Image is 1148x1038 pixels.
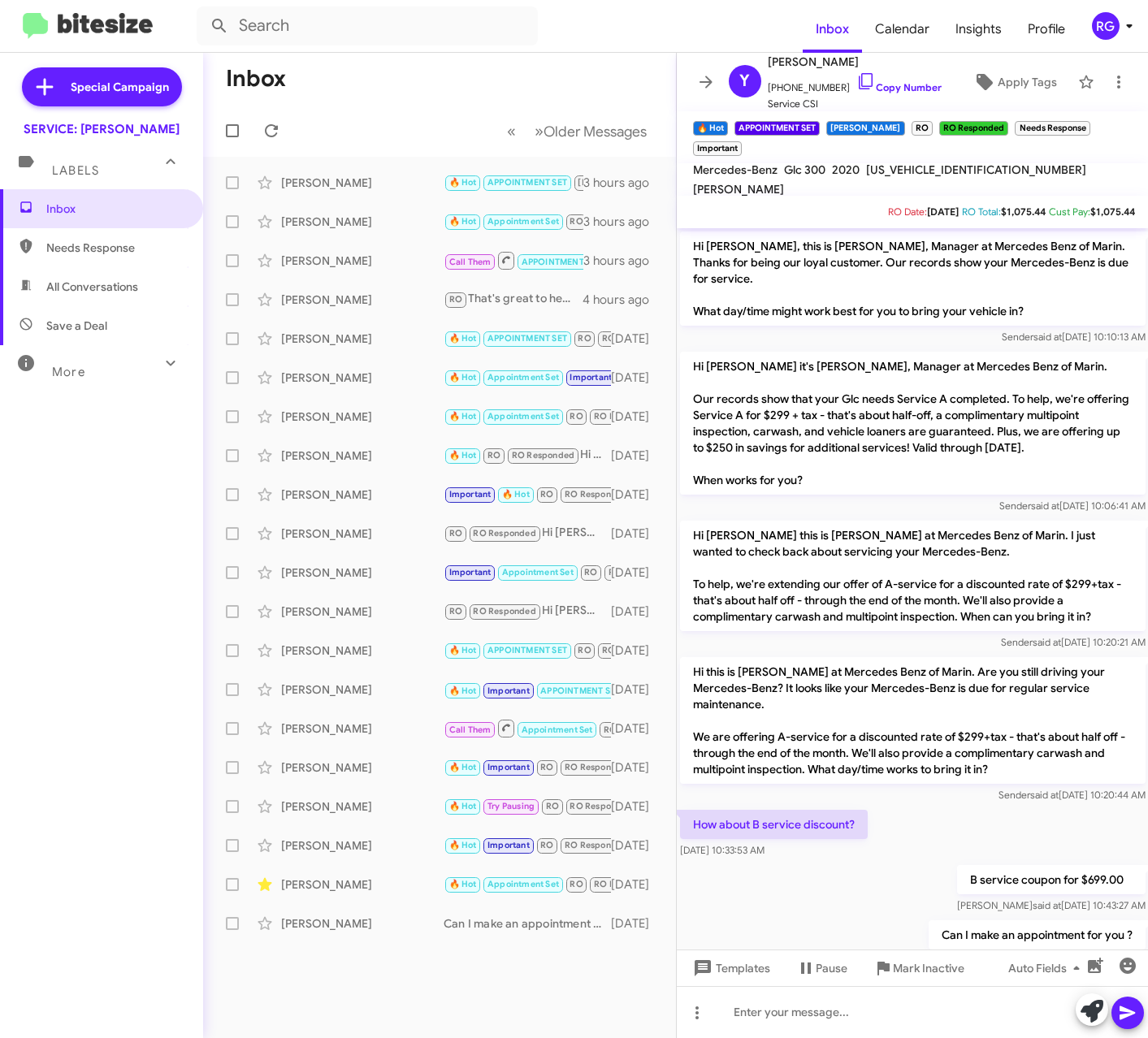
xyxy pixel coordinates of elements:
[768,96,942,112] span: Service CSI
[602,333,665,344] span: RO Responded
[942,6,1015,53] a: Insights
[487,645,567,655] span: APPOINTMENT SET
[281,720,444,737] div: [PERSON_NAME]
[680,231,1146,326] p: Hi [PERSON_NAME], this is [PERSON_NAME], Manager at Mercedes Benz of Marin. Thanks for being our ...
[677,954,783,983] button: Templates
[956,899,1145,911] span: [PERSON_NAME] [DATE] 10:43:27 AM
[444,563,611,582] div: Hi [PERSON_NAME], based on our records your 2018 E-class is due for routine service. Can I make a...
[444,250,583,270] div: Thx, my car has been serviced longtime ago.
[611,681,663,698] div: [DATE]
[444,602,611,621] div: Hi [PERSON_NAME], based on our records your vehicle is due for routine maintenance. Can I make an...
[1008,954,1086,983] span: Auto Fields
[693,182,784,197] span: [PERSON_NAME]
[449,686,477,696] span: 🔥 Hot
[71,79,169,95] span: Special Campaign
[281,214,444,230] div: [PERSON_NAME]
[602,645,665,655] span: RO Responded
[680,521,1146,631] p: Hi [PERSON_NAME] this is [PERSON_NAME] at Mercedes Benz of Marin. I just wanted to check back abo...
[611,915,663,932] div: [DATE]
[693,162,778,177] span: Mercedes-Benz
[570,801,632,811] span: RO Responded
[611,876,663,893] div: [DATE]
[449,645,477,655] span: 🔥 Hot
[449,372,477,383] span: 🔥 Hot
[832,162,860,177] span: 2020
[444,368,611,387] div: Hi [PERSON_NAME], based on our records your 2014 C-Class is due for service next week. Can I make...
[570,216,583,227] span: RO
[611,370,663,386] div: [DATE]
[680,810,868,839] p: How about B service discount?
[498,115,656,148] nav: Page navigation example
[546,801,559,811] span: RO
[444,329,611,348] div: Hi [PERSON_NAME], based on our records your 2021 GLA is due for routine service. Can I make an ap...
[594,411,656,422] span: RO Responded
[893,954,964,983] span: Mark Inactive
[680,352,1146,495] p: Hi [PERSON_NAME] it's [PERSON_NAME], Manager at Mercedes Benz of Marin. Our records show that you...
[888,205,927,218] span: RO Date:
[1032,636,1060,648] span: said at
[1029,789,1058,801] span: said at
[487,686,530,696] span: Important
[281,642,444,659] div: [PERSON_NAME]
[449,216,477,227] span: 🔥 Hot
[507,121,516,141] span: «
[962,205,1001,218] span: RO Total:
[449,411,477,422] span: 🔥 Hot
[281,409,444,425] div: [PERSON_NAME]
[522,257,601,267] span: APPOINTMENT SET
[535,121,544,141] span: »
[444,446,611,465] div: Hi [PERSON_NAME], based on our records your 2020 C300 is due for routine service. Can I make an a...
[1033,331,1061,343] span: said at
[768,71,942,96] span: [PHONE_NUMBER]
[912,121,933,136] small: RO
[959,67,1070,97] button: Apply Tags
[803,6,862,53] span: Inbox
[1015,6,1078,53] a: Profile
[570,411,583,422] span: RO
[583,214,662,230] div: 3 hours ago
[999,500,1145,512] span: Sender [DATE] 10:06:41 AM
[444,173,583,192] div: My right rear tire's pressure is less than other 3 tires. I'll be your dealer [DATE] morning to a...
[1078,12,1130,40] button: RG
[995,954,1099,983] button: Auto Fields
[444,290,583,309] div: That's great to hear! If you have any upcoming maintenance or repair needs, feel free to let me k...
[46,240,184,256] span: Needs Response
[578,645,591,655] span: RO
[1000,636,1145,648] span: Sender [DATE] 10:20:21 AM
[22,67,182,106] a: Special Campaign
[939,121,1008,136] small: RO Responded
[739,68,750,94] span: Y
[768,52,942,71] span: [PERSON_NAME]
[928,920,1145,949] p: Can I make an appointment for you ?
[611,331,663,347] div: [DATE]
[540,762,553,772] span: RO
[449,450,477,461] span: 🔥 Hot
[611,603,663,620] div: [DATE]
[540,840,553,850] span: RO
[1049,205,1090,218] span: Cust Pay:
[444,524,611,543] div: Hi [PERSON_NAME], based on our records your 2018 GLE is due for routine service next month. Can I...
[816,954,847,983] span: Pause
[449,567,492,577] span: Important
[583,253,662,269] div: 3 hours ago
[281,253,444,269] div: [PERSON_NAME]
[444,212,583,231] div: No.
[444,758,611,776] div: Can I make an appointment for you ?
[449,879,477,889] span: 🔥 Hot
[473,528,535,538] span: RO Responded
[444,718,611,738] div: Hi [PERSON_NAME], based on our records your vehicle will be due for routine service next month. C...
[281,331,444,347] div: [PERSON_NAME]
[197,6,538,45] input: Search
[502,489,530,500] span: 🔥 Hot
[281,448,444,464] div: [PERSON_NAME]
[565,489,627,500] span: RO Responded
[449,489,492,500] span: Important
[856,81,942,93] a: Copy Number
[281,292,444,308] div: [PERSON_NAME]
[444,875,611,893] div: Hi [PERSON_NAME], based on our records your vehicle will be due for routine maintenance next mont...
[52,163,99,178] span: Labels
[281,525,444,542] div: [PERSON_NAME]
[525,115,656,148] button: Next
[784,162,825,177] span: Glc 300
